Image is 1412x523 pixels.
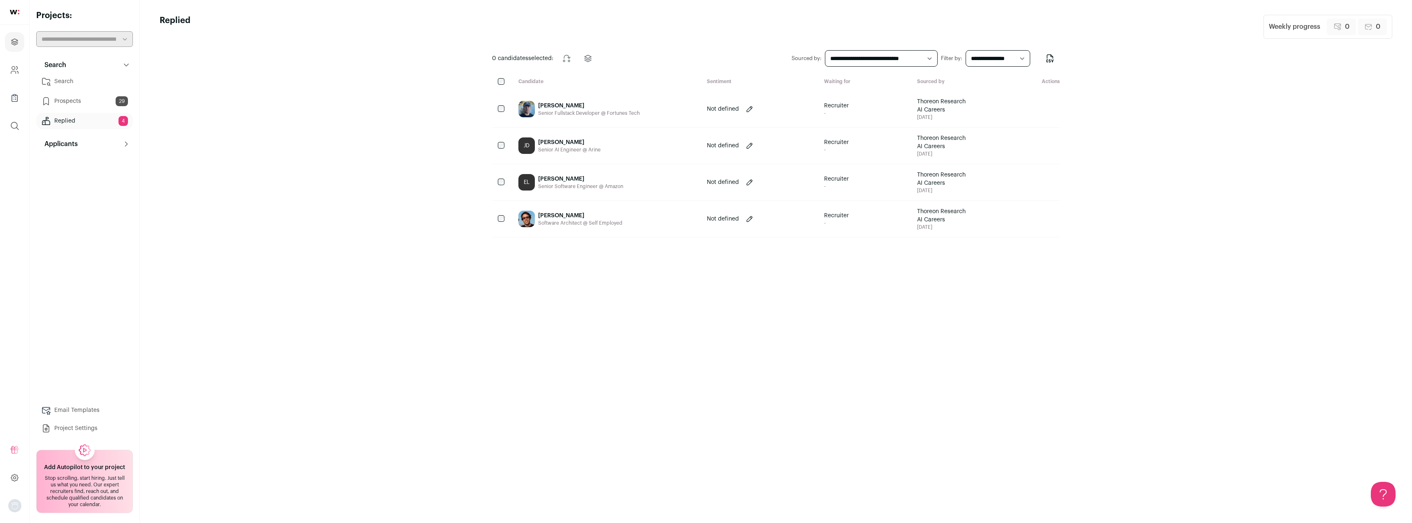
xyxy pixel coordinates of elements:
[36,136,133,152] button: Applicants
[36,402,133,418] a: Email Templates
[1269,22,1320,32] div: Weekly progress
[39,60,66,70] p: Search
[538,212,622,220] div: [PERSON_NAME]
[1376,22,1380,32] span: 0
[36,450,133,513] a: Add Autopilot to your project Stop scrolling, start hiring. Just tell us what you need. Our exper...
[917,224,970,230] span: [DATE]
[824,175,849,183] span: Recruiter
[707,105,739,113] p: Not defined
[538,102,640,110] div: [PERSON_NAME]
[36,420,133,437] a: Project Settings
[917,151,970,157] span: [DATE]
[5,88,24,108] a: Company Lists
[817,78,911,86] div: Waiting for
[917,187,970,194] span: [DATE]
[39,139,78,149] p: Applicants
[917,171,970,187] span: Thoreon Research AI Careers
[44,463,125,472] h2: Add Autopilot to your project
[538,138,601,146] div: [PERSON_NAME]
[5,32,24,52] a: Projects
[707,142,739,150] p: Not defined
[118,116,128,126] span: 4
[42,475,128,508] div: Stop scrolling, start hiring. Just tell us what you need. Our expert recruiters find, reach out, ...
[824,183,849,190] span: -
[518,101,535,117] img: 235a3c446fde82a1dba44d4120e8b4f97791da170159bda5b9d17c18c397a469
[8,499,21,512] button: Open dropdown
[116,96,128,106] span: 29
[10,10,19,14] img: wellfound-shorthand-0d5821cbd27db2630d0214b213865d53afaa358527fdda9d0ea32b1df1b89c2c.svg
[538,175,623,183] div: [PERSON_NAME]
[36,73,133,90] a: Search
[492,56,528,61] span: 0 candidates
[824,138,849,146] span: Recruiter
[824,146,849,153] span: -
[792,55,822,62] label: Sourced by:
[36,10,133,21] h2: Projects:
[538,110,640,116] div: Senior Fullstack Developer @ Fortunes Tech
[707,215,739,223] p: Not defined
[538,220,622,226] div: Software Architect @ Self Employed
[1345,22,1349,32] span: 0
[518,211,535,227] img: 7e9fe7f7d6fbad35298b23f71153354118302eeb84039e12669c4fdb83d5627a
[824,102,849,110] span: Recruiter
[5,60,24,80] a: Company and ATS Settings
[1371,482,1396,507] iframe: Help Scout Beacon - Open
[941,55,962,62] label: Filter by:
[36,93,133,109] a: Prospects29
[1030,78,1060,86] div: Actions
[824,212,849,220] span: Recruiter
[538,146,601,153] div: Senior AI Engineer @ Arine
[8,499,21,512] img: nopic.png
[1040,49,1060,68] button: Export to CSV
[36,113,133,129] a: Replied4
[36,57,133,73] button: Search
[492,54,553,63] span: selected:
[518,137,535,154] div: JD
[917,207,970,224] span: Thoreon Research AI Careers
[700,78,817,86] div: Sentiment
[707,178,739,186] p: Not defined
[910,78,1030,86] div: Sourced by
[518,174,535,191] div: EL
[917,98,970,114] span: Thoreon Research AI Careers
[917,114,970,121] span: [DATE]
[824,220,849,226] span: -
[917,134,970,151] span: Thoreon Research AI Careers
[512,78,700,86] div: Candidate
[160,15,190,39] h1: Replied
[538,183,623,190] div: Senior Software Engineer @ Amazon
[824,110,849,116] span: -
